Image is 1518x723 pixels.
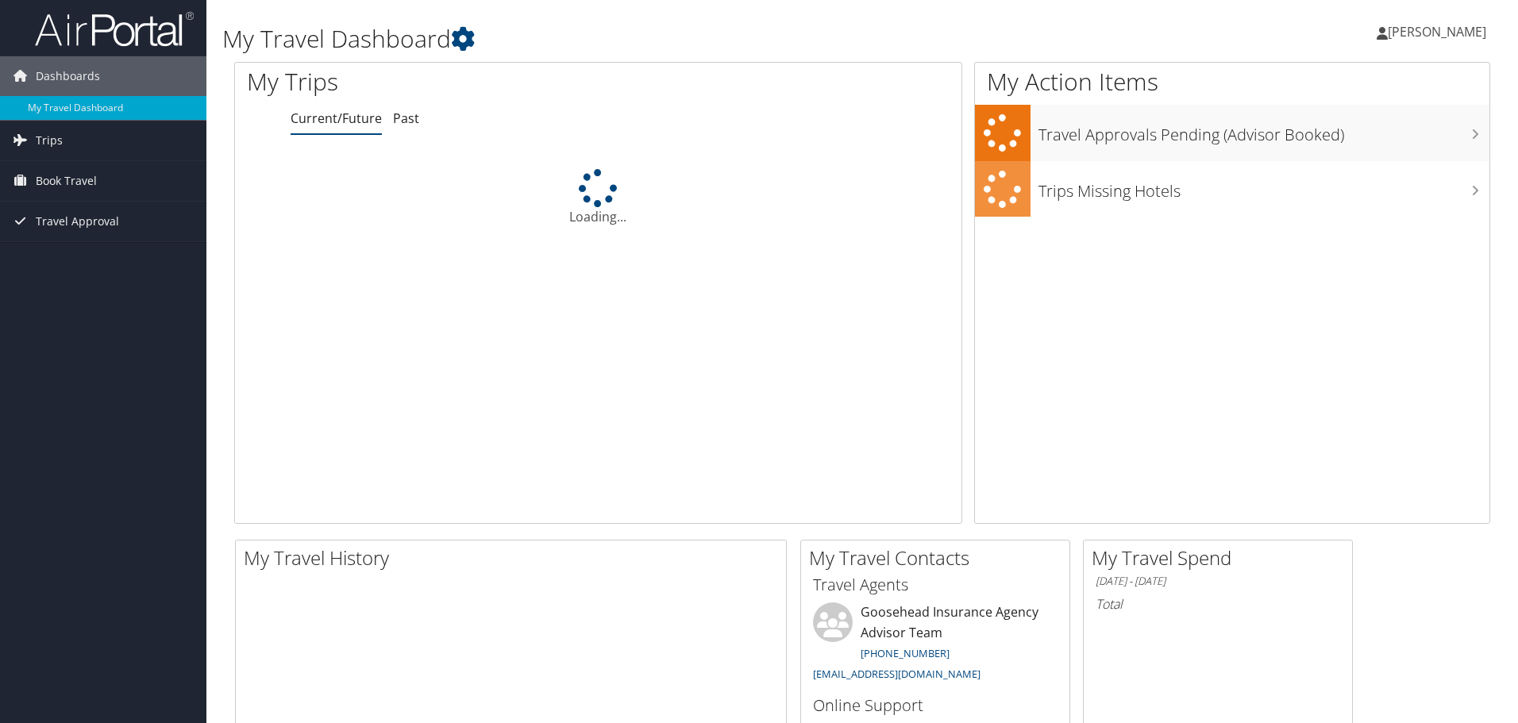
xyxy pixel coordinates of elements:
[36,121,63,160] span: Trips
[861,646,950,660] a: [PHONE_NUMBER]
[1092,544,1352,571] h2: My Travel Spend
[975,105,1489,161] a: Travel Approvals Pending (Advisor Booked)
[36,56,100,96] span: Dashboards
[1096,595,1340,613] h6: Total
[393,110,419,127] a: Past
[291,110,382,127] a: Current/Future
[1038,116,1489,146] h3: Travel Approvals Pending (Advisor Booked)
[1038,172,1489,202] h3: Trips Missing Hotels
[1096,574,1340,589] h6: [DATE] - [DATE]
[813,574,1058,596] h3: Travel Agents
[813,667,981,681] a: [EMAIL_ADDRESS][DOMAIN_NAME]
[1377,8,1502,56] a: [PERSON_NAME]
[247,65,647,98] h1: My Trips
[1388,23,1486,40] span: [PERSON_NAME]
[36,202,119,241] span: Travel Approval
[35,10,194,48] img: airportal-logo.png
[244,544,786,571] h2: My Travel History
[235,169,961,226] div: Loading...
[813,694,1058,717] h3: Online Support
[805,602,1065,687] li: Goosehead Insurance Agency Advisor Team
[975,161,1489,217] a: Trips Missing Hotels
[975,65,1489,98] h1: My Action Items
[809,544,1069,571] h2: My Travel Contacts
[222,22,1076,56] h1: My Travel Dashboard
[36,161,97,201] span: Book Travel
